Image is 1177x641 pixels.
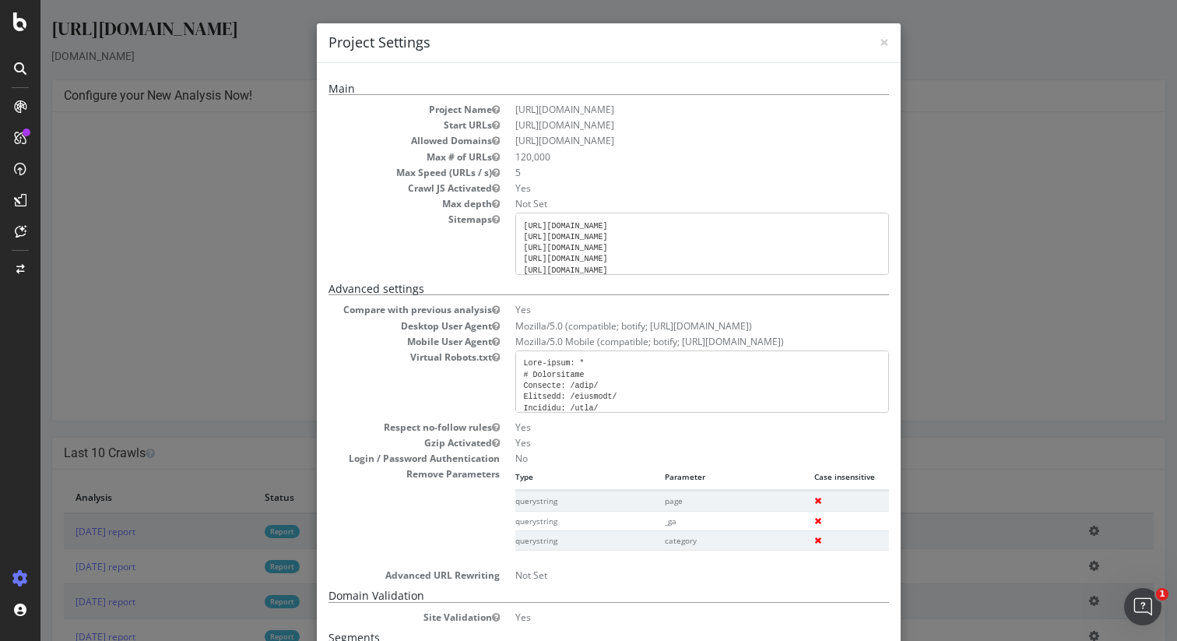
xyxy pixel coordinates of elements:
dt: Max Speed (URLs / s) [288,166,459,179]
th: Type [475,467,624,491]
dt: Sitemaps [288,213,459,226]
span: × [839,31,848,53]
td: category [624,530,774,550]
td: querystring [475,530,624,550]
td: querystring [475,511,624,530]
dt: Max depth [288,197,459,210]
dt: Project Name [288,103,459,116]
td: _ga [624,511,774,530]
dt: Desktop User Agent [288,319,459,333]
dd: Yes [475,421,848,434]
dd: Not Set [475,569,848,582]
dt: Max # of URLs [288,150,459,164]
dd: Not Set [475,197,848,210]
dd: Yes [475,181,848,195]
pre: Lore-ipsum: * # Dolorsitame Consecte: /adip/ Elitsedd: /eiusmodt/ Incididu: /utla/ # Etdol Magnaa... [475,350,848,413]
dt: Site Validation [288,611,459,624]
dd: Mozilla/5.0 Mobile (compatible; botify; [URL][DOMAIN_NAME]) [475,335,848,348]
dt: Virtual Robots.txt [288,350,459,364]
dd: [URL][DOMAIN_NAME] [475,118,848,132]
dt: Start URLs [288,118,459,132]
dd: No [475,452,848,465]
td: currency [624,550,774,569]
dd: 120,000 [475,150,848,164]
h5: Domain Validation [288,590,848,602]
th: Case insensitive [774,467,848,491]
dt: Advanced URL Rewriting [288,569,459,582]
dt: Remove Parameters [288,467,459,481]
li: [URL][DOMAIN_NAME] [475,134,848,147]
h4: Project Settings [288,33,848,53]
dd: [URL][DOMAIN_NAME] [475,103,848,116]
td: querystring [475,491,624,510]
iframe: Intercom live chat [1124,588,1161,625]
dt: Login / Password Authentication [288,452,459,465]
td: querystring [475,550,624,569]
h5: Main [288,83,848,95]
dt: Compare with previous analysis [288,303,459,316]
td: page [624,491,774,510]
span: 1 [1156,588,1168,600]
h5: Advanced settings [288,283,848,295]
dd: Mozilla/5.0 (compatible; botify; [URL][DOMAIN_NAME]) [475,319,848,333]
dt: Crawl JS Activated [288,181,459,195]
dd: Yes [475,611,848,624]
dt: Allowed Domains [288,134,459,147]
dt: Gzip Activated [288,436,459,449]
dt: Mobile User Agent [288,335,459,348]
dd: Yes [475,303,848,316]
dt: Respect no-follow rules [288,421,459,434]
pre: [URL][DOMAIN_NAME] [URL][DOMAIN_NAME] [URL][DOMAIN_NAME] [URL][DOMAIN_NAME] [URL][DOMAIN_NAME] [U... [475,213,848,275]
th: Parameter [624,467,774,491]
dd: Yes [475,436,848,449]
dd: 5 [475,166,848,179]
